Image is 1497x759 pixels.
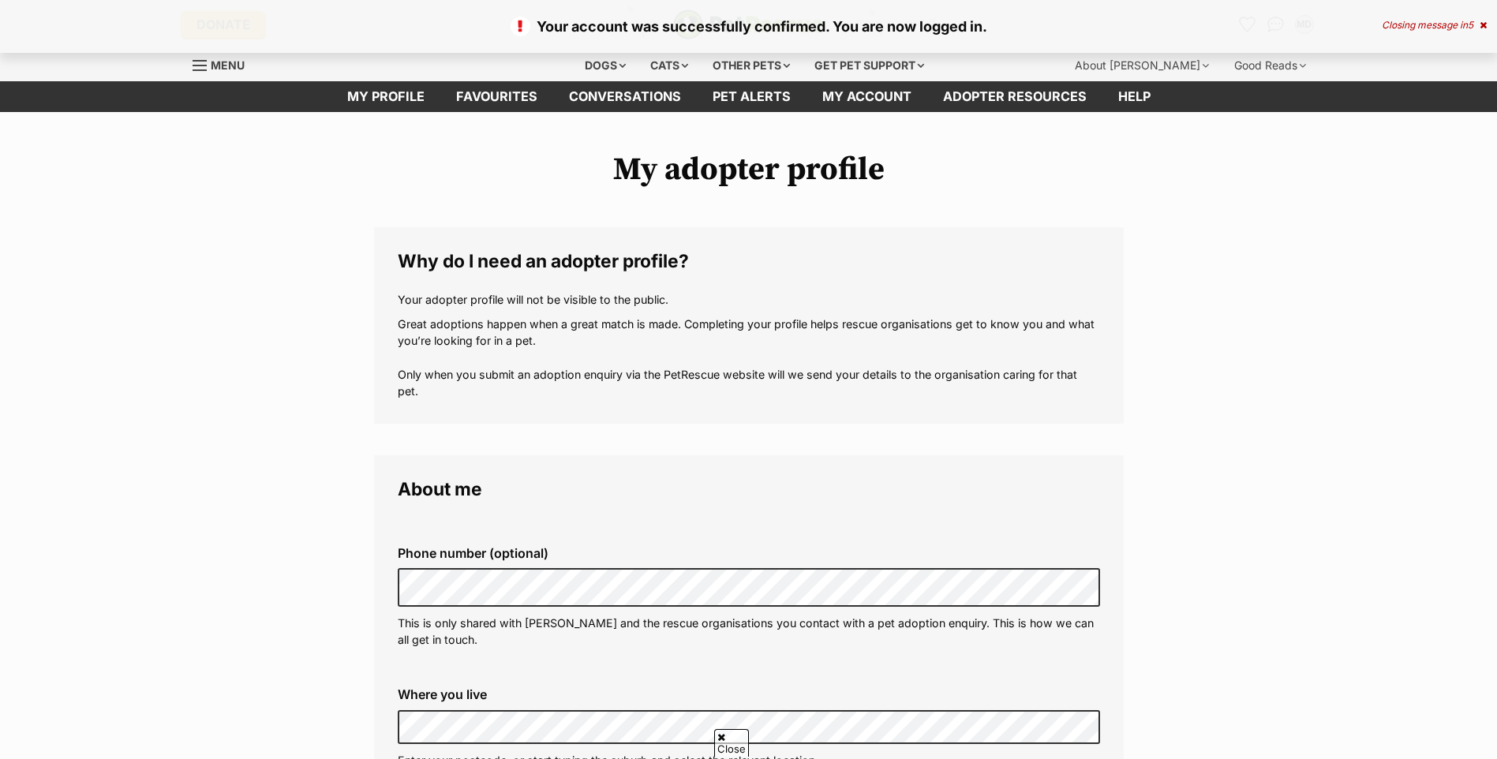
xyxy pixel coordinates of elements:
a: Pet alerts [697,81,807,112]
div: Good Reads [1223,50,1317,81]
div: Other pets [702,50,801,81]
label: Phone number (optional) [398,546,1100,560]
fieldset: Why do I need an adopter profile? [374,227,1124,424]
label: Where you live [398,687,1100,701]
p: Your adopter profile will not be visible to the public. [398,291,1100,308]
a: My account [807,81,927,112]
p: Great adoptions happen when a great match is made. Completing your profile helps rescue organisat... [398,316,1100,400]
h1: My adopter profile [374,151,1124,188]
span: Menu [211,58,245,72]
div: Get pet support [803,50,935,81]
legend: About me [398,479,1100,499]
a: My profile [331,81,440,112]
a: conversations [553,81,697,112]
a: Menu [193,50,256,78]
div: Cats [639,50,699,81]
p: This is only shared with [PERSON_NAME] and the rescue organisations you contact with a pet adopti... [398,615,1100,649]
legend: Why do I need an adopter profile? [398,251,1100,271]
span: Close [714,729,749,757]
a: Help [1102,81,1166,112]
div: Dogs [574,50,637,81]
div: About [PERSON_NAME] [1064,50,1220,81]
a: Adopter resources [927,81,1102,112]
a: Favourites [440,81,553,112]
